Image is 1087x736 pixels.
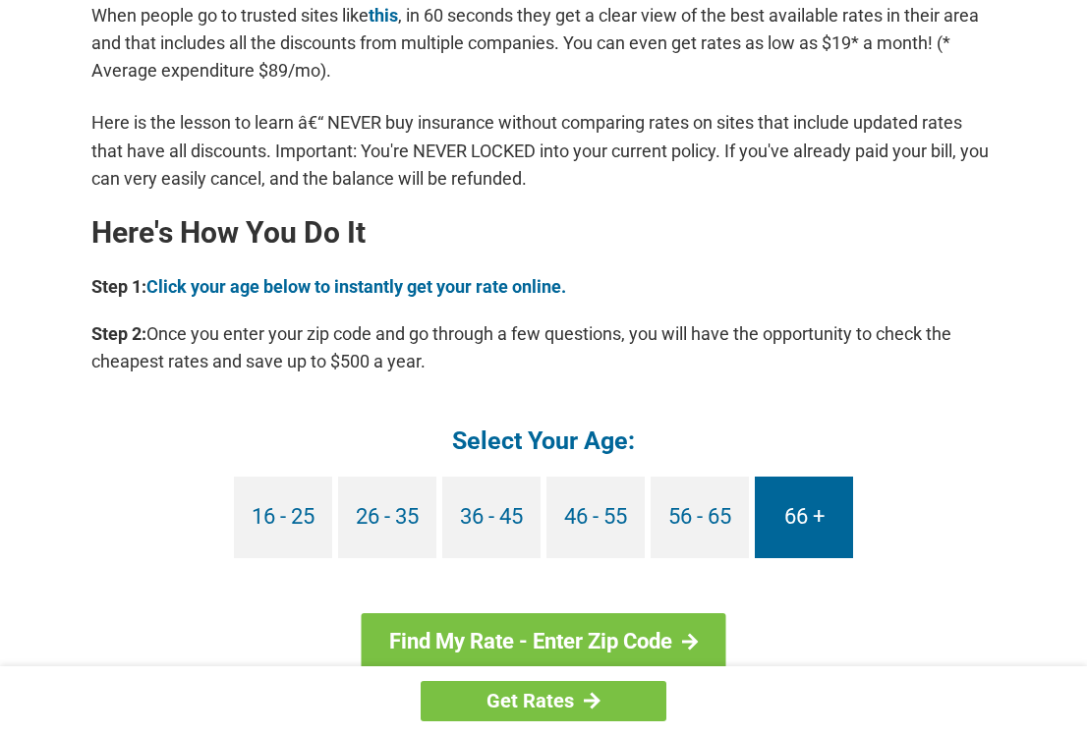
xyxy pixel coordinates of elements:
a: Get Rates [421,681,666,721]
a: 46 - 55 [546,477,645,558]
b: Step 2: [91,323,146,344]
a: this [369,5,398,26]
a: 26 - 35 [338,477,436,558]
p: When people go to trusted sites like , in 60 seconds they get a clear view of the best available ... [91,2,996,85]
a: 56 - 65 [651,477,749,558]
a: 36 - 45 [442,477,541,558]
p: Here is the lesson to learn â€“ NEVER buy insurance without comparing rates on sites that include... [91,109,996,192]
a: Find My Rate - Enter Zip Code [362,613,726,670]
a: Click your age below to instantly get your rate online. [146,276,566,297]
a: 66 + [755,477,853,558]
b: Step 1: [91,276,146,297]
h2: Here's How You Do It [91,217,996,249]
p: Once you enter your zip code and go through a few questions, you will have the opportunity to che... [91,320,996,375]
a: 16 - 25 [234,477,332,558]
h4: Select Your Age: [91,425,996,457]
